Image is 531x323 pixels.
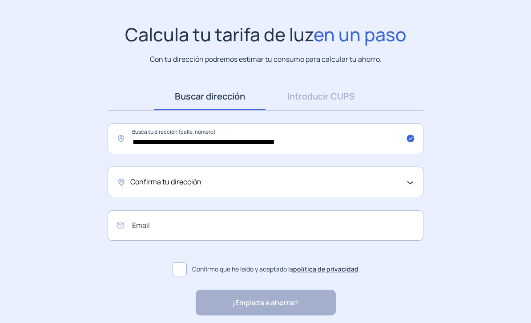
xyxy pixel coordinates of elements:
span: en un paso [314,22,406,47]
p: Con tu dirección podremos estimar tu consumo para calcular tu ahorro. [150,54,382,65]
a: política de privacidad [293,265,358,273]
span: Confirma tu dirección [130,176,201,188]
span: Confirmo que he leído y aceptado la [192,264,358,274]
a: Buscar dirección [154,83,265,110]
h1: Calcula tu tarifa de luz [125,24,406,45]
a: Introducir CUPS [265,83,377,110]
